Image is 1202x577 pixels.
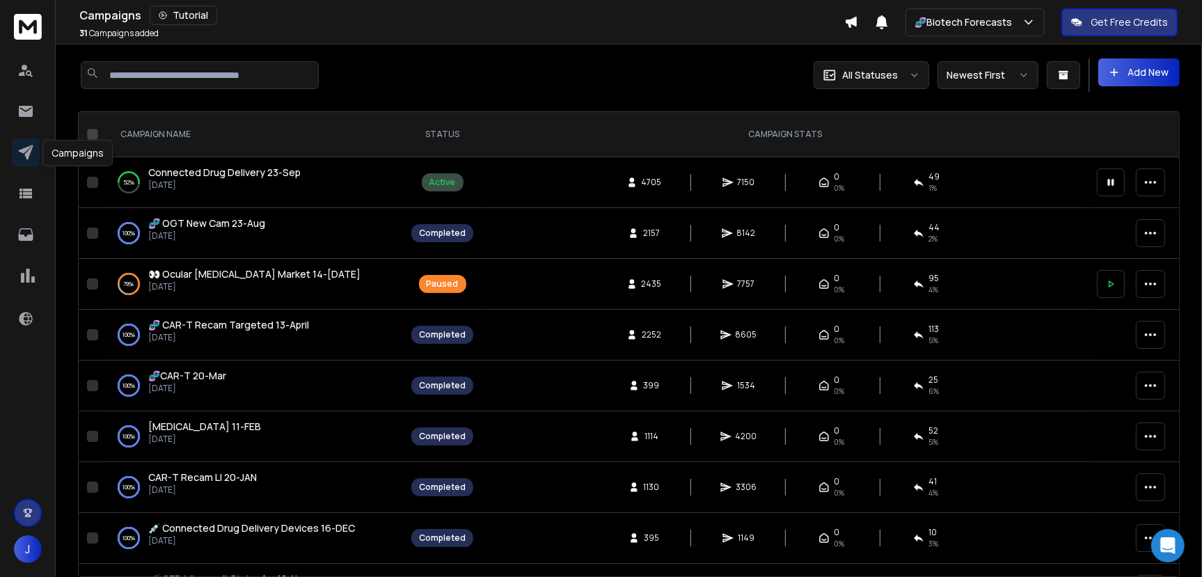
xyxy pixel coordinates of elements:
a: 💉 Connected Drug Delivery Devices 16-DEC [148,521,355,535]
p: 52 % [123,175,134,189]
td: 100%🧬 CAR-T Recam Targeted 13-April[DATE] [104,310,403,361]
span: 52 [928,425,938,436]
span: 0% [834,487,844,498]
span: 0 [834,374,839,386]
th: CAMPAIGN STATS [482,112,1089,157]
p: [DATE] [148,434,261,445]
span: 4705 [642,177,662,188]
p: Campaigns added [79,28,159,39]
span: 3 % [928,538,938,549]
p: [DATE] [148,281,361,292]
span: 2157 [643,228,660,239]
span: Connected Drug Delivery 23-Sep [148,166,301,179]
span: 1114 [645,431,658,442]
p: [DATE] [148,230,265,242]
td: 100%💉 Connected Drug Delivery Devices 16-DEC[DATE] [104,513,403,564]
td: 100%[MEDICAL_DATA] 11-FEB[DATE] [104,411,403,462]
span: 5 % [928,436,938,448]
span: 1149 [738,532,754,544]
td: 100%🧬 OGT New Cam 23-Aug[DATE] [104,208,403,259]
span: 8605 [736,329,757,340]
span: 2 % [928,233,938,244]
span: 31 [79,27,88,39]
div: Paused [427,278,459,290]
span: 5 % [928,335,938,346]
span: 0% [834,284,844,295]
a: [MEDICAL_DATA] 11-FEB [148,420,261,434]
span: 👀 Ocular [MEDICAL_DATA] Market 14-[DATE] [148,267,361,280]
span: 2252 [642,329,661,340]
td: 52%Connected Drug Delivery 23-Sep[DATE] [104,157,403,208]
span: 4 % [928,487,938,498]
span: 0% [834,386,844,397]
span: 0 [834,171,839,182]
p: 100 % [122,429,135,443]
div: Open Intercom Messenger [1151,529,1185,562]
span: 0% [834,182,844,193]
p: All Statuses [842,68,898,82]
span: [MEDICAL_DATA] 11-FEB [148,420,261,433]
div: Completed [419,482,466,493]
span: 395 [644,532,659,544]
a: CAR-T Recam LI 20-JAN [148,471,257,484]
span: 7757 [738,278,755,290]
span: 25 [928,374,938,386]
span: 4200 [736,431,757,442]
p: [DATE] [148,484,257,496]
td: 100%CAR-T Recam LI 20-JAN[DATE] [104,462,403,513]
a: 🧬 CAR-T Recam Targeted 13-April [148,318,309,332]
span: 🧬 CAR-T Recam Targeted 13-April [148,318,309,331]
div: Active [429,177,456,188]
td: 100%🧬CAR-T 20-Mar[DATE] [104,361,403,411]
button: Tutorial [150,6,217,25]
span: 0% [834,538,844,549]
p: 100 % [122,328,135,342]
div: Completed [419,380,466,391]
p: 100 % [122,379,135,393]
span: 399 [644,380,660,391]
div: Completed [419,329,466,340]
span: 1130 [644,482,660,493]
div: Campaigns [79,6,844,25]
span: 44 [928,222,940,233]
a: Connected Drug Delivery 23-Sep [148,166,301,180]
span: 1534 [737,380,755,391]
span: 0% [834,436,844,448]
span: 49 [928,171,940,182]
span: 0 [834,527,839,538]
span: 95 [928,273,939,284]
button: J [14,535,42,563]
th: CAMPAIGN NAME [104,112,403,157]
th: STATUS [403,112,482,157]
span: 0% [834,233,844,244]
span: 0 [834,273,839,284]
span: 7150 [738,177,755,188]
span: 0 [834,425,839,436]
td: 79%👀 Ocular [MEDICAL_DATA] Market 14-[DATE][DATE] [104,259,403,310]
span: 0 [834,476,839,487]
p: 100 % [122,531,135,545]
div: Campaigns [42,140,113,166]
span: 3306 [736,482,757,493]
span: 10 [928,527,937,538]
p: 79 % [124,277,134,291]
span: 1 % [928,182,937,193]
p: Get Free Credits [1091,15,1168,29]
p: [DATE] [148,332,309,343]
span: 41 [928,476,937,487]
a: 🧬CAR-T 20-Mar [148,369,226,383]
a: 🧬 OGT New Cam 23-Aug [148,216,265,230]
div: Completed [419,431,466,442]
p: 100 % [122,226,135,240]
span: 0 [834,324,839,335]
span: 4 % [928,284,938,295]
p: 100 % [122,480,135,494]
div: Completed [419,228,466,239]
span: 8142 [737,228,756,239]
button: Newest First [938,61,1038,89]
a: 👀 Ocular [MEDICAL_DATA] Market 14-[DATE] [148,267,361,281]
